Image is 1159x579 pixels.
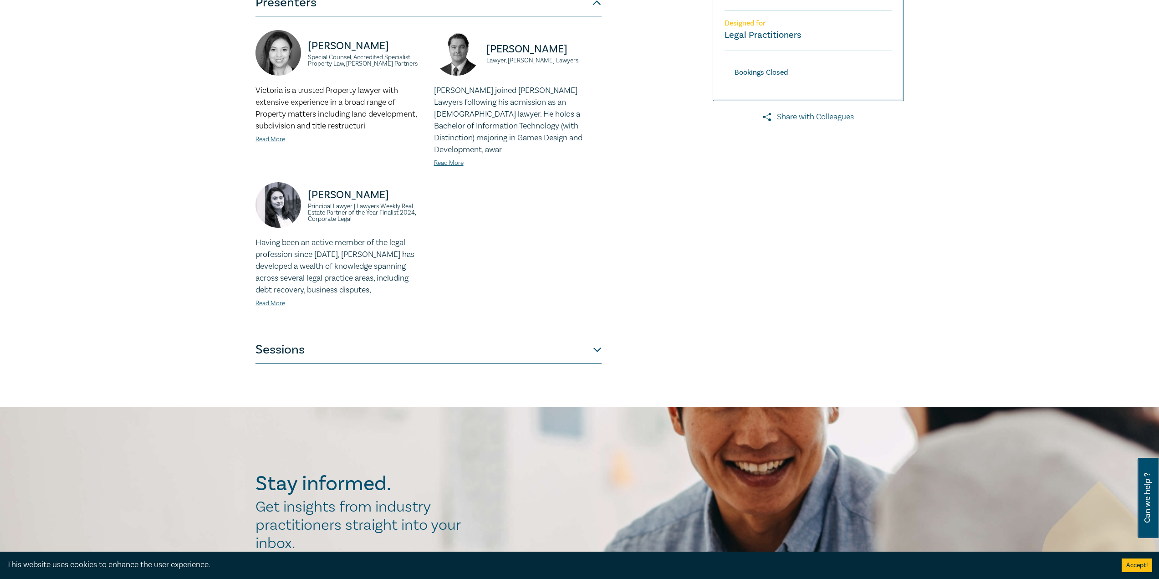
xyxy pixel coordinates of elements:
[725,29,801,41] small: Legal Practitioners
[255,299,285,307] a: Read More
[434,159,464,167] a: Read More
[434,30,480,76] img: https://s3.ap-southeast-2.amazonaws.com/leo-cussen-store-production-content/Contacts/Julian%20McI...
[255,336,602,364] button: Sessions
[255,472,470,496] h2: Stay informed.
[308,188,423,202] p: [PERSON_NAME]
[255,135,285,143] a: Read More
[486,42,602,56] p: [PERSON_NAME]
[725,67,798,79] div: Bookings Closed
[713,111,904,123] a: Share with Colleagues
[308,39,423,53] p: [PERSON_NAME]
[308,203,423,222] small: Principal Lawyer | Lawyers Weekly Real Estate Partner of the Year Finalist 2024, Corporate Legal
[255,237,423,296] p: Having been an active member of the legal profession since [DATE], [PERSON_NAME] has developed a ...
[255,85,417,131] span: Victoria is a trusted Property lawyer with extensive experience in a broad range of Property matt...
[1143,463,1152,533] span: Can we help ?
[255,30,301,76] img: https://s3.ap-southeast-2.amazonaws.com/leo-cussen-store-production-content/Contacts/Victoria%20A...
[486,57,602,64] small: Lawyer, [PERSON_NAME] Lawyers
[725,19,892,28] p: Designed for
[434,85,602,156] p: [PERSON_NAME] joined [PERSON_NAME] Lawyers following his admission as an [DEMOGRAPHIC_DATA] lawye...
[255,182,301,228] img: https://s3.ap-southeast-2.amazonaws.com/leo-cussen-store-production-content/Contacts/Zohra%20Ali/...
[308,54,423,67] small: Special Counsel, Accredited Specialist Property Law, [PERSON_NAME] Partners
[1122,559,1152,572] button: Accept cookies
[255,498,470,553] h2: Get insights from industry practitioners straight into your inbox.
[7,559,1108,571] div: This website uses cookies to enhance the user experience.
